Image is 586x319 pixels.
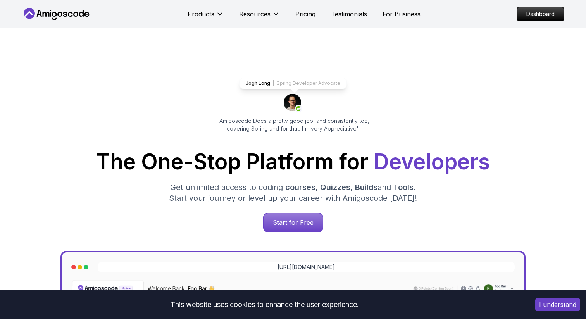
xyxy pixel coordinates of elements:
[263,213,323,232] a: Start for Free
[277,80,340,86] p: Spring Developer Advocate
[320,183,350,192] span: Quizzes
[393,183,414,192] span: Tools
[295,9,315,19] a: Pricing
[383,9,421,19] a: For Business
[277,263,335,271] a: [URL][DOMAIN_NAME]
[517,7,564,21] a: Dashboard
[188,9,224,25] button: Products
[239,9,280,25] button: Resources
[284,94,302,112] img: josh long
[188,9,214,19] p: Products
[285,183,315,192] span: courses
[374,149,490,174] span: Developers
[517,7,564,21] p: Dashboard
[6,296,524,313] div: This website uses cookies to enhance the user experience.
[535,298,580,311] button: Accept cookies
[331,9,367,19] a: Testimonials
[239,9,271,19] p: Resources
[355,183,377,192] span: Builds
[28,151,558,172] h1: The One-Stop Platform for
[246,80,270,86] p: Jogh Long
[206,117,380,133] p: "Amigoscode Does a pretty good job, and consistently too, covering Spring and for that, I'm very ...
[163,182,423,203] p: Get unlimited access to coding , , and . Start your journey or level up your career with Amigosco...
